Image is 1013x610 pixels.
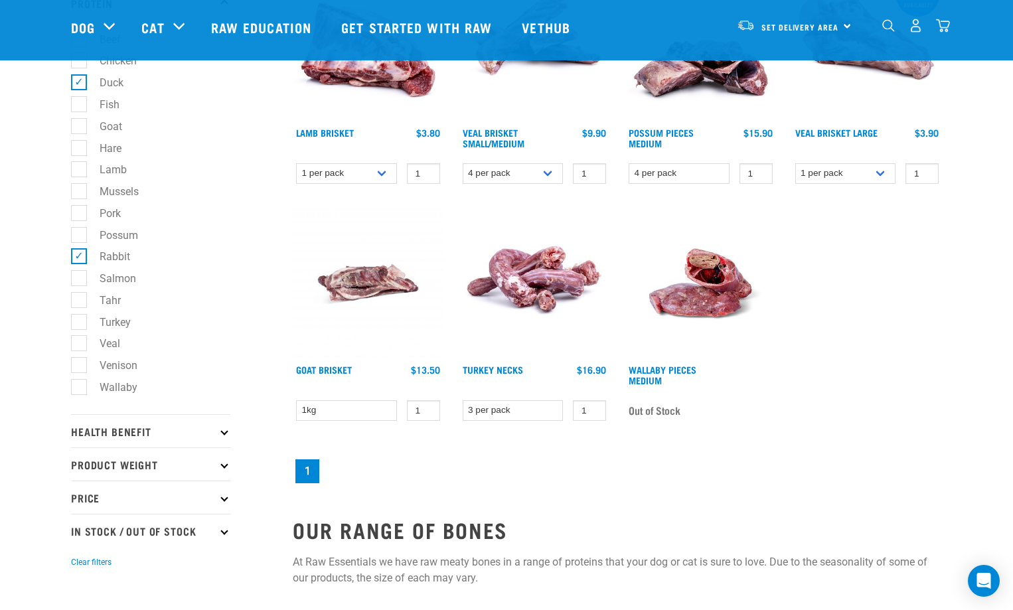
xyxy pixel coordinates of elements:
div: $9.90 [582,127,606,138]
label: Salmon [78,270,141,287]
img: van-moving.png [737,19,755,31]
img: 1259 Turkey Necks 01 [459,208,610,358]
a: Veal Brisket Small/Medium [463,130,524,145]
label: Venison [78,357,143,374]
img: Raw Essentials Wallaby Pieces Raw Meaty Bones For Dogs [625,208,776,358]
p: In Stock / Out Of Stock [71,514,230,547]
a: Page 1 [295,459,319,483]
label: Duck [78,74,129,91]
a: Wallaby Pieces Medium [629,367,696,382]
input: 1 [573,163,606,184]
p: At Raw Essentials we have raw meaty bones in a range of proteins that your dog or cat is sure to ... [293,554,942,586]
div: $3.80 [416,127,440,138]
label: Lamb [78,161,132,178]
div: $16.90 [577,364,606,375]
p: Price [71,481,230,514]
label: Fish [78,96,125,113]
a: Raw Education [198,1,328,54]
input: 1 [905,163,939,184]
label: Rabbit [78,248,135,265]
label: Possum [78,227,143,244]
input: 1 [407,163,440,184]
a: Dog [71,17,95,37]
nav: pagination [293,457,942,486]
input: 1 [407,400,440,421]
img: Goat Brisket [293,208,443,358]
a: Cat [141,17,164,37]
label: Veal [78,335,125,352]
a: Possum Pieces Medium [629,130,694,145]
p: Product Weight [71,447,230,481]
div: Open Intercom Messenger [968,565,1000,597]
span: Set Delivery Area [761,25,838,29]
a: Get started with Raw [328,1,508,54]
div: $15.90 [743,127,773,138]
label: Turkey [78,314,136,331]
a: Goat Brisket [296,367,352,372]
label: Tahr [78,292,126,309]
div: $3.90 [915,127,939,138]
h2: OUR RANGE OF BONES [293,518,942,542]
input: 1 [740,163,773,184]
a: Lamb Brisket [296,130,354,135]
label: Wallaby [78,379,143,396]
a: Vethub [508,1,587,54]
label: Mussels [78,183,144,200]
span: Out of Stock [629,400,680,420]
input: 1 [573,400,606,421]
p: Health Benefit [71,414,230,447]
label: Chicken [78,52,142,69]
a: Turkey Necks [463,367,523,372]
label: Hare [78,140,127,157]
div: $13.50 [411,364,440,375]
button: Clear filters [71,556,112,568]
a: Veal Brisket Large [795,130,878,135]
label: Goat [78,118,127,135]
img: user.png [909,19,923,33]
img: home-icon-1@2x.png [882,19,895,32]
label: Pork [78,205,126,222]
img: home-icon@2x.png [936,19,950,33]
